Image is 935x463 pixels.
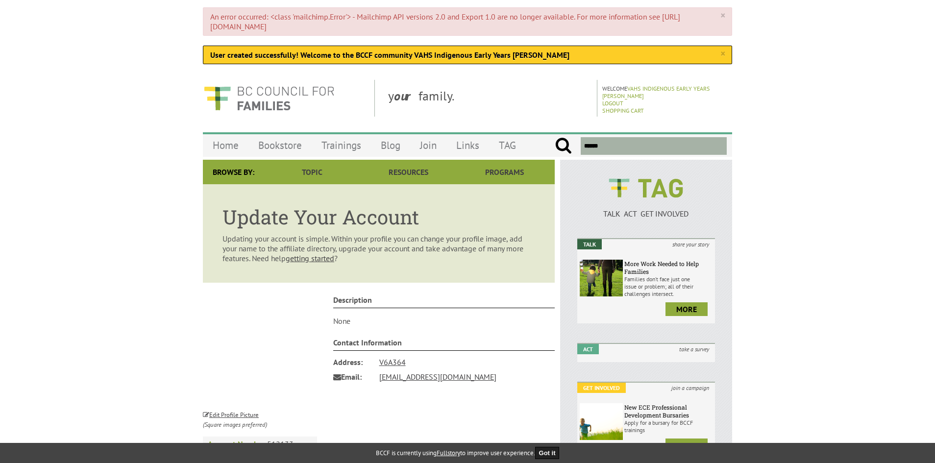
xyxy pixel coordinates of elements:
i: (Square images preferred) [203,420,267,429]
a: Programs [457,160,553,184]
img: BC Council for FAMILIES [203,80,335,117]
p: None [333,316,555,326]
h4: Description [333,295,555,308]
h6: New ECE Professional Development Bursaries [624,403,713,419]
a: more [665,439,708,452]
a: V6A364 [379,357,406,367]
small: Edit Profile Picture [203,411,259,419]
h6: More Work Needed to Help Families [624,260,713,275]
a: Topic [264,160,360,184]
a: [EMAIL_ADDRESS][DOMAIN_NAME] [379,372,496,382]
a: Blog [371,134,410,157]
a: × [720,11,725,21]
a: Trainings [312,134,371,157]
p: 512133 [203,437,317,451]
strong: Account Number: [208,439,267,449]
a: × [720,49,725,59]
a: Resources [360,160,456,184]
a: VAHS Indigenous Early Years [PERSON_NAME] [602,85,710,99]
div: An error occurred: <class 'mailchimp.Error'> - Mailchimp API versions 2.0 and Export 1.0 are no l... [203,7,732,36]
p: Families don’t face just one issue or problem; all of their challenges intersect. [624,275,713,297]
article: Updating your account is simple. Within your profile you can change your profile image, add your ... [203,184,555,283]
em: Get Involved [577,383,626,393]
a: TALK ACT GET INVOLVED [577,199,715,219]
button: Got it [535,447,560,459]
i: join a campaign [665,383,715,393]
a: getting started [286,253,334,263]
span: Address [333,355,372,369]
a: Bookstore [248,134,312,157]
a: Edit Profile Picture [203,409,259,419]
a: Logout [602,99,623,107]
em: Act [577,344,599,354]
strong: our [394,88,418,104]
div: User created successfully! Welcome to the BCCF community VAHS Indigenous Early Years [PERSON_NAME] [203,46,732,64]
a: Links [446,134,489,157]
div: Browse By: [203,160,264,184]
img: BCCF's TAG Logo [602,170,690,207]
p: Welcome [602,85,729,99]
a: more [665,302,708,316]
i: share your story [666,239,715,249]
a: Join [410,134,446,157]
div: y family. [380,80,597,117]
input: Submit [555,137,572,155]
p: Apply for a bursary for BCCF trainings [624,419,713,434]
span: Email [333,369,372,384]
h4: Contact Information [333,338,555,351]
i: take a survey [673,344,715,354]
a: TAG [489,134,526,157]
p: TALK ACT GET INVOLVED [577,209,715,219]
h1: Update Your Account [222,204,535,230]
a: Home [203,134,248,157]
a: Fullstory [437,449,460,457]
em: Talk [577,239,602,249]
a: Shopping Cart [602,107,644,114]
